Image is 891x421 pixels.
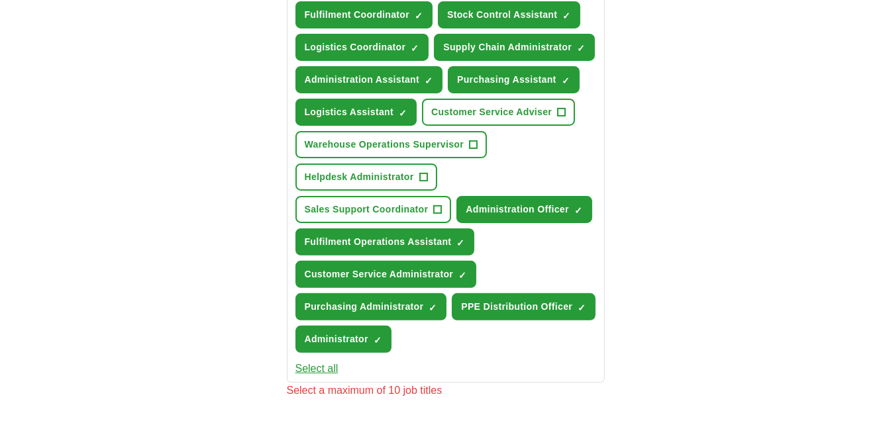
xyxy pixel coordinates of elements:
span: ✓ [456,238,464,248]
span: Stock Control Assistant [447,8,557,22]
button: Purchasing Administrator✓ [295,293,447,320]
span: Supply Chain Administrator [443,40,572,54]
button: Administration Assistant✓ [295,66,443,93]
span: ✓ [458,270,466,281]
span: ✓ [577,43,585,54]
span: ✓ [562,11,570,21]
span: ✓ [425,75,433,86]
button: Supply Chain Administrator✓ [434,34,595,61]
span: Purchasing Administrator [305,300,424,314]
button: Logistics Coordinator✓ [295,34,429,61]
button: Customer Service Adviser [422,99,575,126]
span: Logistics Assistant [305,105,394,119]
button: Fulfilment Operations Assistant✓ [295,228,475,256]
span: Helpdesk Administrator [305,170,414,184]
span: ✓ [399,108,407,118]
button: Fulfilment Coordinator✓ [295,1,433,28]
span: ✓ [429,303,437,313]
span: Administration Officer [466,203,569,216]
span: Customer Service Administrator [305,267,454,281]
button: Administrator✓ [295,326,392,353]
span: ✓ [374,335,382,346]
span: ✓ [411,43,419,54]
button: Stock Control Assistant✓ [438,1,580,28]
span: Fulfilment Coordinator [305,8,410,22]
span: Administrator [305,332,368,346]
button: Select all [295,361,339,377]
button: Customer Service Administrator✓ [295,261,477,288]
span: ✓ [415,11,423,21]
button: Warehouse Operations Supervisor [295,131,488,158]
span: Administration Assistant [305,73,420,87]
span: ✓ [578,303,586,313]
span: Logistics Coordinator [305,40,406,54]
span: ✓ [574,205,582,216]
span: PPE Distribution Officer [461,300,572,314]
button: Purchasing Assistant✓ [448,66,580,93]
button: Administration Officer✓ [456,196,592,223]
button: PPE Distribution Officer✓ [452,293,596,320]
button: Sales Support Coordinator [295,196,452,223]
div: Select a maximum of 10 job titles [287,383,605,398]
span: ✓ [562,75,570,86]
button: Helpdesk Administrator [295,164,437,191]
span: Fulfilment Operations Assistant [305,235,452,249]
span: Warehouse Operations Supervisor [305,138,464,152]
span: Sales Support Coordinator [305,203,429,216]
span: Customer Service Adviser [431,105,552,119]
span: Purchasing Assistant [457,73,556,87]
button: Logistics Assistant✓ [295,99,417,126]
